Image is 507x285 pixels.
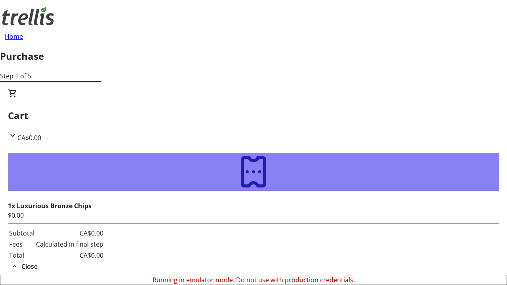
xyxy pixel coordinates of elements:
td: Subtotal [9,228,35,238]
h2: Cart [8,108,499,123]
td: Fees [9,239,35,249]
td: Total [9,250,35,260]
td: CA$0.00 [36,250,104,260]
button: Close [8,262,41,271]
strong: 1x Luxurious Bronze Chips [8,201,91,210]
div: CartCA$0.00 [8,89,499,142]
div: $0.00 [8,211,499,220]
td: Calculated in final step [36,239,104,249]
div: CartCA$0.00 [8,142,499,272]
span: Close [21,262,38,271]
td: CA$0.00 [36,228,104,238]
span: CA$0.00 [17,133,41,142]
